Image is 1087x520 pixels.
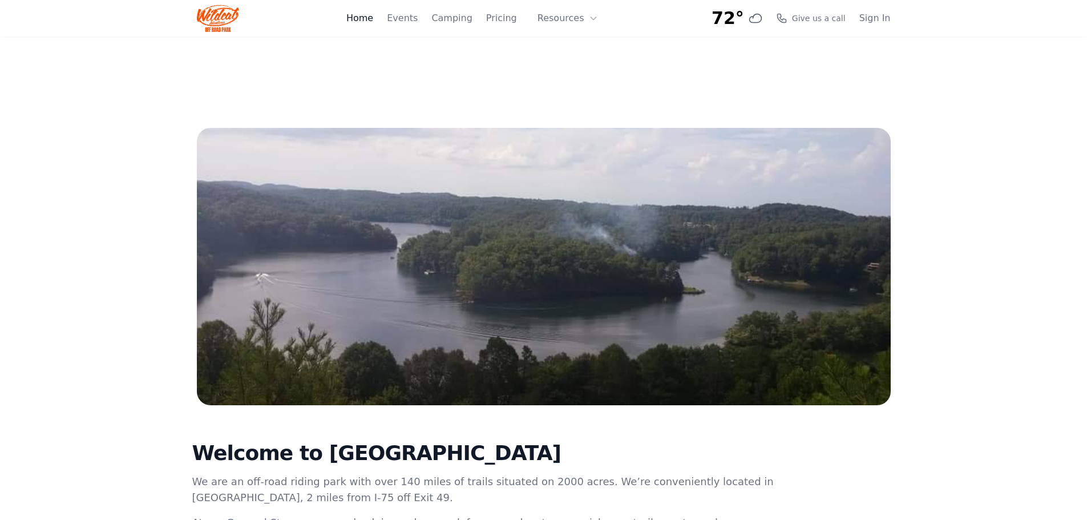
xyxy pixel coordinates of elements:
[486,11,517,25] a: Pricing
[859,11,891,25] a: Sign In
[431,11,472,25] a: Camping
[192,474,777,506] p: We are an off-road riding park with over 140 miles of trails situated on 2000 acres. We’re conven...
[712,8,744,29] span: 72°
[792,13,846,24] span: Give us a call
[387,11,418,25] a: Events
[346,11,373,25] a: Home
[776,13,846,24] a: Give us a call
[197,5,240,32] img: Wildcat Logo
[531,7,605,30] button: Resources
[192,442,777,465] h2: Welcome to [GEOGRAPHIC_DATA]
